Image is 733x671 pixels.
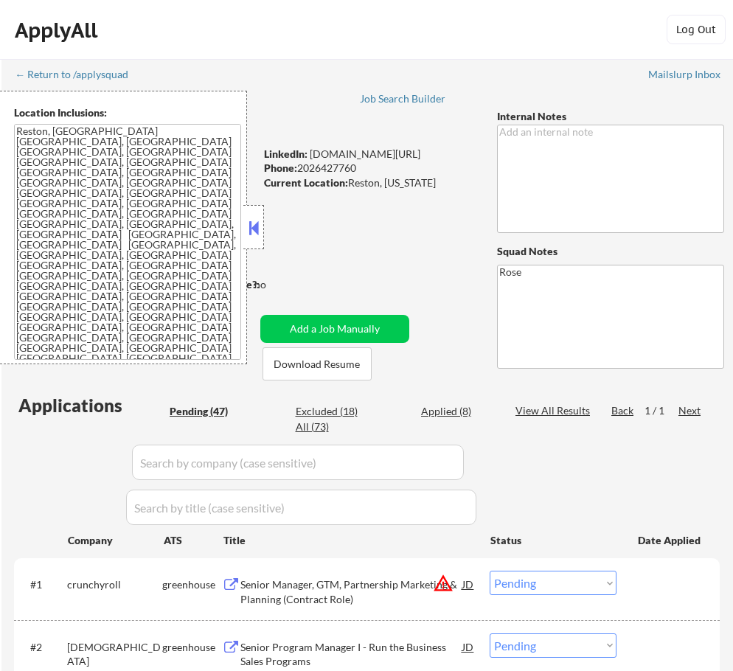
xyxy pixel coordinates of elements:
[461,633,476,660] div: JD
[611,403,635,418] div: Back
[164,533,223,548] div: ATS
[678,403,702,418] div: Next
[296,420,369,434] div: All (73)
[638,533,702,548] div: Date Applied
[126,490,476,525] input: Search by title (case sensitive)
[296,404,369,419] div: Excluded (18)
[461,571,476,597] div: JD
[15,18,102,43] div: ApplyAll
[67,577,162,592] div: crunchyroll
[14,105,241,120] div: Location Inclusions:
[68,533,164,548] div: Company
[645,403,678,418] div: 1 / 1
[421,404,495,419] div: Applied (8)
[170,404,243,419] div: Pending (47)
[515,403,594,418] div: View All Results
[310,147,420,160] a: [DOMAIN_NAME][URL]
[433,573,454,594] button: warning_amber
[240,640,462,669] div: Senior Program Manager I - Run the Business Sales Programs
[15,69,142,80] div: ← Return to /applysquad
[30,640,55,655] div: #2
[264,161,473,175] div: 2026427760
[648,69,722,83] a: Mailslurp Inbox
[18,397,164,414] div: Applications
[667,15,726,44] button: Log Out
[497,109,724,124] div: Internal Notes
[648,69,722,80] div: Mailslurp Inbox
[162,577,222,592] div: greenhouse
[264,175,473,190] div: Reston, [US_STATE]
[490,526,616,553] div: Status
[264,176,348,189] strong: Current Location:
[67,640,162,669] div: [DEMOGRAPHIC_DATA]
[240,577,462,606] div: Senior Manager, GTM, Partnership Marketing & Planning (Contract Role)
[264,161,297,174] strong: Phone:
[264,147,308,160] strong: LinkedIn:
[162,640,222,655] div: greenhouse
[15,69,142,83] a: ← Return to /applysquad
[260,315,409,343] button: Add a Job Manually
[254,277,296,292] div: no
[497,244,724,259] div: Squad Notes
[132,445,464,480] input: Search by company (case sensitive)
[360,94,446,104] div: Job Search Builder
[223,533,476,548] div: Title
[30,577,55,592] div: #1
[360,93,446,108] a: Job Search Builder
[263,347,372,380] button: Download Resume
